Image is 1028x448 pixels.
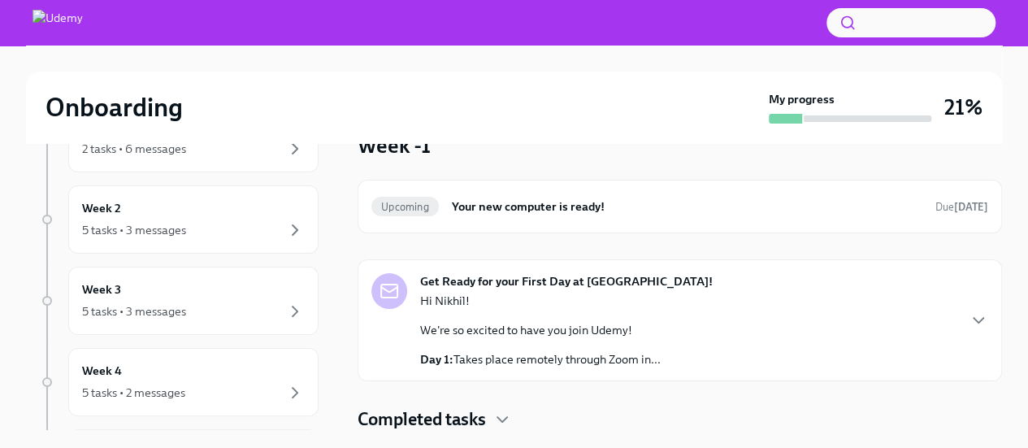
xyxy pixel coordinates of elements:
[954,201,988,213] strong: [DATE]
[358,407,486,432] h4: Completed tasks
[39,348,319,416] a: Week 45 tasks • 2 messages
[935,199,988,215] span: September 7th, 2025 00:30
[769,91,835,107] strong: My progress
[452,198,922,215] h6: Your new computer is ready!
[82,141,186,157] div: 2 tasks • 6 messages
[420,351,661,368] p: Takes place remotely through Zoom in...
[82,199,121,217] h6: Week 2
[358,407,1002,432] div: Completed tasks
[82,222,186,238] div: 5 tasks • 3 messages
[39,267,319,335] a: Week 35 tasks • 3 messages
[46,91,183,124] h2: Onboarding
[420,273,713,289] strong: Get Ready for your First Day at [GEOGRAPHIC_DATA]!
[82,281,121,298] h6: Week 3
[33,10,83,36] img: Udemy
[82,303,186,320] div: 5 tasks • 3 messages
[420,322,661,338] p: We're so excited to have you join Udemy!
[82,385,185,401] div: 5 tasks • 2 messages
[944,93,982,122] h3: 21%
[371,194,988,220] a: UpcomingYour new computer is ready!Due[DATE]
[82,362,122,380] h6: Week 4
[935,201,988,213] span: Due
[420,352,453,367] strong: Day 1:
[420,293,661,309] p: Hi Nikhil!
[358,131,431,160] h3: Week -1
[39,185,319,254] a: Week 25 tasks • 3 messages
[371,201,439,213] span: Upcoming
